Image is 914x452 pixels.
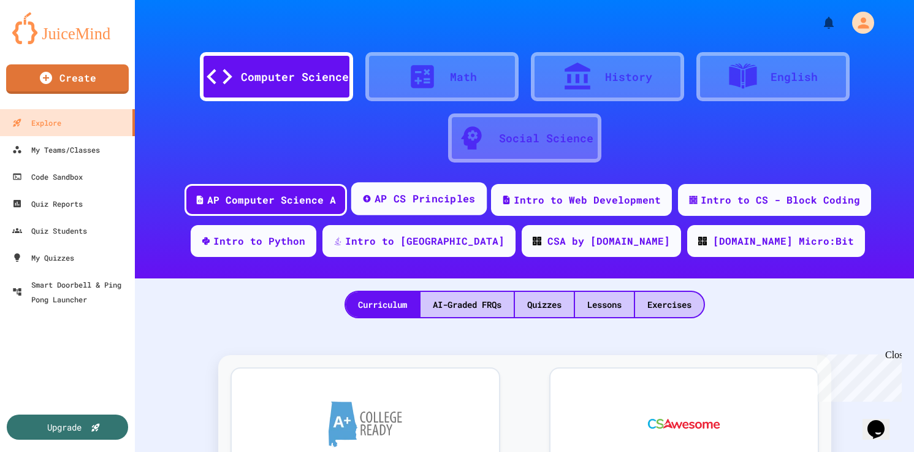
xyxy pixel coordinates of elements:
[329,401,402,447] img: A+ College Ready
[345,234,505,248] div: Intro to [GEOGRAPHIC_DATA]
[12,169,83,184] div: Code Sandbox
[12,223,87,238] div: Quiz Students
[605,69,652,85] div: History
[701,193,860,207] div: Intro to CS - Block Coding
[863,403,902,440] iframe: chat widget
[346,292,419,317] div: Curriculum
[12,12,123,44] img: logo-orange.svg
[839,9,877,37] div: My Account
[12,115,61,130] div: Explore
[12,277,130,307] div: Smart Doorbell & Ping Pong Launcher
[514,193,661,207] div: Intro to Web Development
[12,250,74,265] div: My Quizzes
[12,196,83,211] div: Quiz Reports
[499,130,593,147] div: Social Science
[698,237,707,245] img: CODE_logo_RGB.png
[241,69,349,85] div: Computer Science
[713,234,854,248] div: [DOMAIN_NAME] Micro:Bit
[374,191,475,207] div: AP CS Principles
[799,12,839,33] div: My Notifications
[47,421,82,434] div: Upgrade
[213,234,305,248] div: Intro to Python
[575,292,634,317] div: Lessons
[12,142,100,157] div: My Teams/Classes
[450,69,477,85] div: Math
[812,350,902,402] iframe: chat widget
[207,193,336,207] div: AP Computer Science A
[5,5,85,78] div: Chat with us now!Close
[515,292,574,317] div: Quizzes
[771,69,818,85] div: English
[547,234,670,248] div: CSA by [DOMAIN_NAME]
[533,237,541,245] img: CODE_logo_RGB.png
[421,292,514,317] div: AI-Graded FRQs
[6,64,129,94] a: Create
[635,292,704,317] div: Exercises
